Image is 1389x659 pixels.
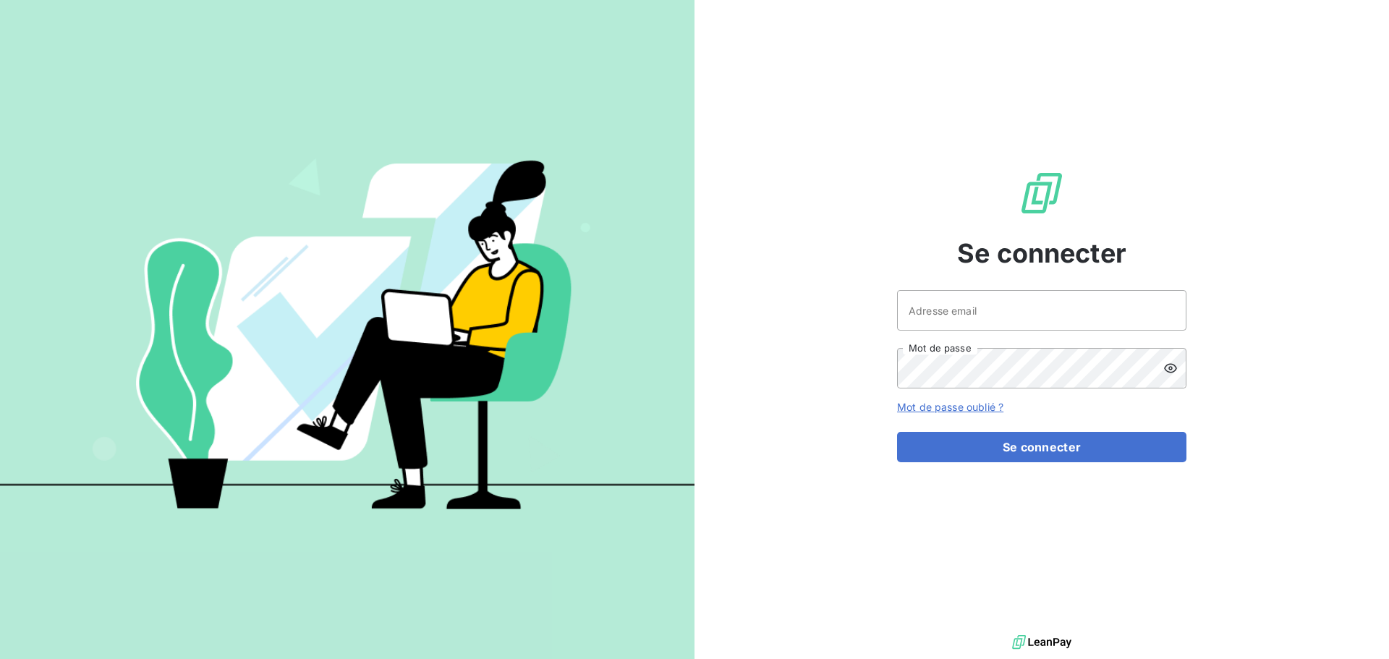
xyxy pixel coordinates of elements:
span: Se connecter [957,234,1126,273]
button: Se connecter [897,432,1186,462]
img: Logo LeanPay [1019,170,1065,216]
input: placeholder [897,290,1186,331]
a: Mot de passe oublié ? [897,401,1003,413]
img: logo [1012,632,1071,653]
